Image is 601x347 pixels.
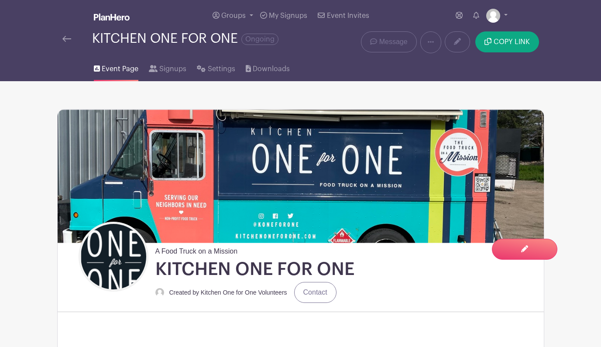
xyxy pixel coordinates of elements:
[81,224,146,289] img: Black%20Verticle%20KO4O%202.png
[253,64,290,74] span: Downloads
[149,53,186,81] a: Signups
[102,64,138,74] span: Event Page
[494,38,530,45] span: COPY LINK
[379,37,408,47] span: Message
[94,14,130,21] img: logo_white-6c42ec7e38ccf1d336a20a19083b03d10ae64f83f12c07503d8b9e83406b4c7d.svg
[208,64,235,74] span: Settings
[62,36,71,42] img: back-arrow-29a5d9b10d5bd6ae65dc969a981735edf675c4d7a1fe02e03b50dbd4ba3cdb55.svg
[269,12,307,19] span: My Signups
[327,12,369,19] span: Event Invites
[361,31,416,52] a: Message
[246,53,290,81] a: Downloads
[221,12,246,19] span: Groups
[155,288,164,297] img: default-ce2991bfa6775e67f084385cd625a349d9dcbb7a52a09fb2fda1e96e2d18dcdb.png
[241,34,278,45] span: Ongoing
[155,243,238,257] span: A Food Truck on a Mission
[486,9,500,23] img: default-ce2991bfa6775e67f084385cd625a349d9dcbb7a52a09fb2fda1e96e2d18dcdb.png
[197,53,235,81] a: Settings
[94,53,138,81] a: Event Page
[475,31,539,52] button: COPY LINK
[58,110,544,243] img: IMG_9124.jpeg
[159,64,186,74] span: Signups
[92,31,278,46] div: KITCHEN ONE FOR ONE
[155,258,354,280] h1: KITCHEN ONE FOR ONE
[294,282,337,303] a: Contact
[169,289,287,296] small: Created by Kitchen One for One Volunteers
